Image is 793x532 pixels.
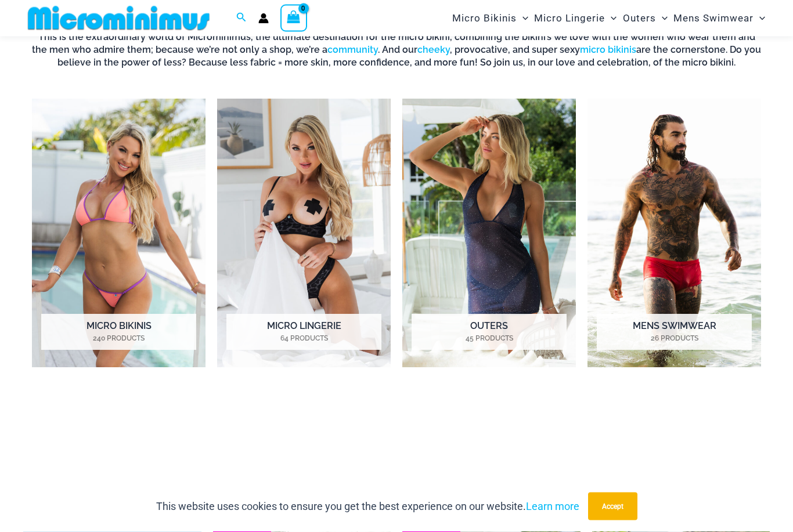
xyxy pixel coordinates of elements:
p: This website uses cookies to ensure you get the best experience on our website. [156,498,579,515]
h2: Micro Bikinis [41,314,196,350]
mark: 64 Products [226,334,381,344]
img: MM SHOP LOGO FLAT [23,5,214,31]
h6: This is the extraordinary world of Microminimus, the ultimate destination for the micro bikini, c... [32,31,761,70]
img: Micro Bikinis [32,99,206,368]
button: Accept [588,493,637,520]
iframe: TrustedSite Certified [32,399,761,486]
span: Menu Toggle [656,3,668,33]
a: Visit product category Mens Swimwear [587,99,761,368]
span: Mens Swimwear [673,3,754,33]
span: Menu Toggle [605,3,617,33]
span: Micro Lingerie [534,3,605,33]
a: Learn more [526,500,579,512]
span: Micro Bikinis [452,3,517,33]
mark: 45 Products [412,334,567,344]
img: Mens Swimwear [587,99,761,368]
a: Mens SwimwearMenu ToggleMenu Toggle [671,3,768,33]
a: View Shopping Cart, empty [280,5,307,31]
span: Menu Toggle [517,3,528,33]
h2: Mens Swimwear [597,314,752,350]
a: cheeky [417,45,450,56]
mark: 240 Products [41,334,196,344]
nav: Site Navigation [448,2,770,35]
span: Outers [623,3,656,33]
a: micro bikinis [580,45,636,56]
img: Outers [402,99,576,368]
a: Account icon link [258,13,269,24]
span: Menu Toggle [754,3,765,33]
a: Search icon link [236,11,247,26]
a: Micro BikinisMenu ToggleMenu Toggle [449,3,531,33]
mark: 26 Products [597,334,752,344]
h2: Micro Lingerie [226,314,381,350]
h2: Outers [412,314,567,350]
a: Visit product category Micro Lingerie [217,99,391,368]
img: Micro Lingerie [217,99,391,368]
a: Visit product category Micro Bikinis [32,99,206,368]
a: Visit product category Outers [402,99,576,368]
a: Micro LingerieMenu ToggleMenu Toggle [531,3,619,33]
a: community [327,45,378,56]
a: OutersMenu ToggleMenu Toggle [620,3,671,33]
